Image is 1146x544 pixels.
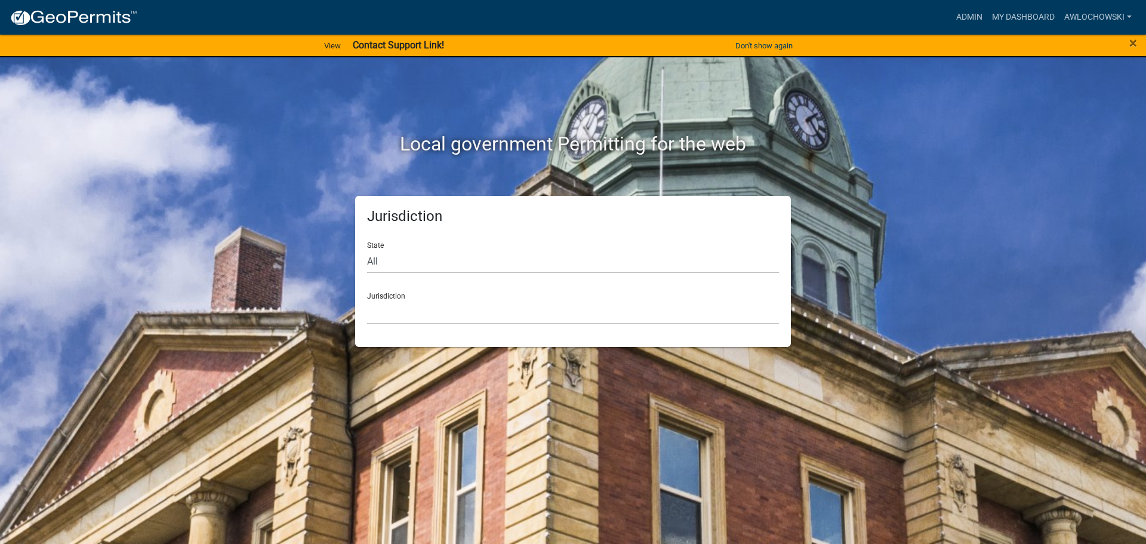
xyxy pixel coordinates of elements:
h2: Local government Permitting for the web [242,133,904,155]
a: My Dashboard [987,6,1059,29]
a: awlochowski [1059,6,1136,29]
a: View [319,36,346,56]
button: Close [1129,36,1137,50]
strong: Contact Support Link! [353,39,444,51]
span: × [1129,35,1137,51]
button: Don't show again [731,36,797,56]
h5: Jurisdiction [367,208,779,225]
a: Admin [951,6,987,29]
